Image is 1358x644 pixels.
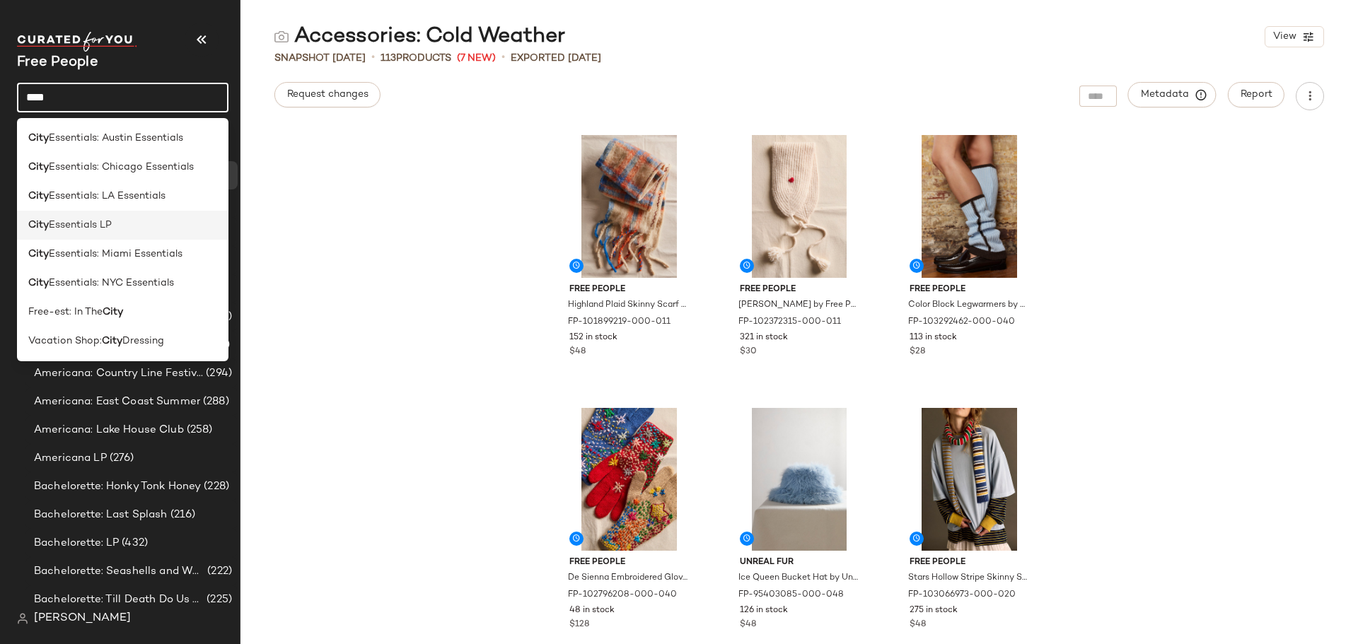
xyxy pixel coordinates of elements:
span: 113 [381,53,396,64]
img: 103066973_020_0 [898,408,1040,551]
span: (276) [107,450,134,467]
div: Accessories: Cold Weather [274,23,565,51]
span: Unreal Fur [740,556,859,569]
span: (288) [200,394,229,410]
span: Free People [910,283,1029,296]
img: 101899219_011_b [558,135,700,278]
span: (216) [168,507,196,523]
span: • [501,49,505,66]
button: Report [1228,82,1284,107]
button: Metadata [1128,82,1217,107]
span: (222) [204,563,232,580]
img: 95403085_048_b [729,408,871,551]
span: 126 in stock [740,604,788,617]
span: Free People [569,283,689,296]
span: Stars Hollow Stripe Skinny Scarf by Free People [908,572,1028,585]
span: [PERSON_NAME] by Free People in White [738,299,858,312]
span: Essentials: LA Essentials [49,189,166,204]
span: $48 [740,619,756,631]
b: City [28,189,49,204]
span: Essentials: Austin Essentials [49,131,183,146]
span: Americana: Lake House Club [34,422,184,438]
span: Highland Plaid Skinny Scarf by Free People [568,299,687,312]
span: • [371,49,375,66]
span: FP-101899219-000-011 [568,316,671,329]
span: FP-95403085-000-048 [738,589,844,602]
div: Products [381,51,451,66]
span: $28 [910,346,925,358]
span: Report [1240,89,1272,100]
span: Current Company Name [17,55,98,70]
b: City [28,247,49,262]
span: Request changes [286,89,368,100]
b: City [28,131,49,146]
span: Snapshot [DATE] [274,51,366,66]
img: 103292462_040_a [898,135,1040,278]
span: Ice Queen Bucket Hat by Unreal Fur at Free People in Blue [738,572,858,585]
span: Vacation Shop: [28,334,102,349]
span: Bachelorette: LP [34,535,119,551]
img: 102796208_040_0 [558,408,700,551]
span: (7 New) [457,51,496,66]
span: View [1272,31,1296,42]
span: Americana: East Coast Summer [34,394,200,410]
span: 275 in stock [910,604,958,617]
span: (225) [204,592,232,608]
span: FP-103066973-000-020 [908,589,1016,602]
img: 102372315_011_b [729,135,871,278]
img: cfy_white_logo.C9jOOHJF.svg [17,32,137,52]
span: De Sienna Embroidered Gloves by Free People in Blue [568,572,687,585]
span: Metadata [1140,88,1205,101]
span: FP-102796208-000-040 [568,589,677,602]
button: Request changes [274,82,381,107]
b: City [103,305,123,320]
span: Free People [569,556,689,569]
span: $128 [569,619,589,631]
span: [PERSON_NAME] [34,610,131,627]
button: View [1265,26,1324,47]
b: City [102,334,122,349]
span: Essentials LP [49,218,112,233]
span: (258) [184,422,213,438]
span: FP-103292462-000-040 [908,316,1015,329]
span: Essentials: Chicago Essentials [49,160,194,175]
span: Bachelorette: Till Death Do Us Party [34,592,204,608]
span: Essentials: NYC Essentials [49,276,174,291]
span: Dressing [122,334,164,349]
p: Exported [DATE] [511,51,601,66]
span: Americana: Country Line Festival [34,365,203,382]
span: FP-102372315-000-011 [738,316,841,329]
span: 152 in stock [569,332,617,344]
img: svg%3e [17,613,28,624]
span: $48 [569,346,586,358]
b: City [28,160,49,175]
span: (294) [203,365,232,382]
span: $48 [910,619,926,631]
span: $30 [740,346,757,358]
span: Free-est: In The [28,305,103,320]
b: City [28,276,49,291]
img: svg%3e [274,30,289,44]
span: Free People [910,556,1029,569]
span: 48 in stock [569,604,615,617]
span: (228) [201,479,229,495]
span: 321 in stock [740,332,788,344]
span: Bachelorette: Honky Tonk Honey [34,479,201,495]
span: Bachelorette: Seashells and Wedding Bells [34,563,204,580]
span: 113 in stock [910,332,957,344]
span: (432) [119,535,148,551]
span: Bachelorette: Last Splash [34,507,168,523]
b: City [28,218,49,233]
span: Free People [740,283,859,296]
span: Americana LP [34,450,107,467]
span: Color Block Legwarmers by Free People in Blue [908,299,1028,312]
span: Essentials: Miami Essentials [49,247,182,262]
